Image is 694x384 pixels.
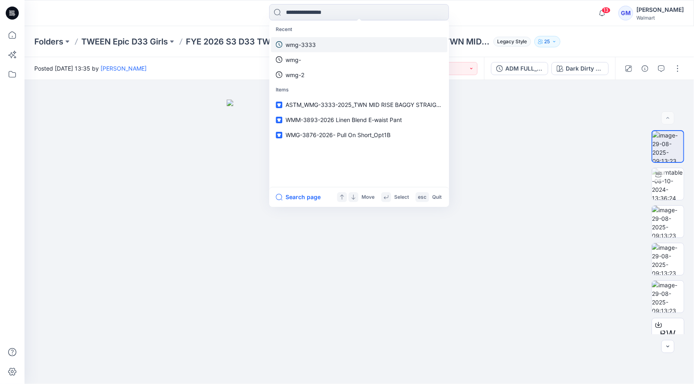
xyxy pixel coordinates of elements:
p: Quit [432,193,442,202]
span: Posted [DATE] 13:35 by [34,64,147,73]
p: esc [418,193,426,202]
span: BW [660,327,676,342]
a: wmg- [271,52,447,67]
div: Dark Dirty Wash [566,64,603,73]
span: 13 [602,7,611,13]
p: Recent [271,22,447,37]
span: ASTM_WMG-3333-2025_TWN MID RISE BAGGY STRAIGHT DENIM_Opt2 _Without Rivets HQ012950 [286,101,553,108]
p: wmg- [286,55,301,64]
a: FYE 2026 S3 D33 TWEEN GIRL Epic [186,36,326,47]
p: wmg-2 [286,71,304,79]
button: Dark Dirty Wash [551,62,609,75]
button: Details [638,62,652,75]
img: image-29-08-2025-09:13:23 [652,243,684,275]
p: Items [271,82,447,98]
button: 25 [534,36,560,47]
a: wmg-3333 [271,37,447,52]
p: 25 [544,37,550,46]
p: Select [394,193,409,202]
button: ADM FULL_Opt2 Without Rivets_Mid Rise Baggy Straight Pant [491,62,548,75]
a: WMM-3893-2026 Linen Blend E-waist Pant [271,112,447,127]
div: ADM FULL_Opt2 Without Rivets_Mid Rise Baggy Straight Pant [505,64,543,73]
img: image-29-08-2025-09:13:23 [652,131,683,162]
a: [PERSON_NAME] [100,65,147,72]
p: Move [362,193,375,202]
a: TWEEN Epic D33 Girls [81,36,168,47]
a: WMG-3876-2026- Pull On Short_Opt1B [271,127,447,142]
span: WMM-3893-2026 Linen Blend E-waist Pant [286,116,402,123]
p: wmg-3333 [286,40,316,49]
a: wmg-2 [271,67,447,82]
div: GM [618,6,633,20]
img: image-29-08-2025-09:13:23 [652,206,684,238]
img: image-29-08-2025-09:13:23 [652,281,684,313]
a: Folders [34,36,63,47]
div: Walmart [636,15,684,21]
button: Search page [276,192,321,202]
span: WMG-3876-2026- Pull On Short_Opt1B [286,131,391,138]
img: turntable-08-10-2024-13:36:24 [652,168,684,200]
a: ASTM_WMG-3333-2025_TWN MID RISE BAGGY STRAIGHT DENIM_Opt2 _Without Rivets HQ012950 [271,97,447,112]
div: [PERSON_NAME] [636,5,684,15]
span: Legacy Style [493,37,531,47]
button: Legacy Style [490,36,531,47]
